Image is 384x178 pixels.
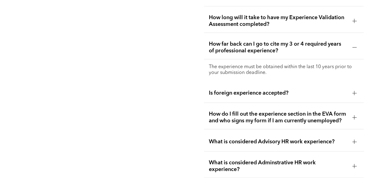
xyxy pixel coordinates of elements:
[209,64,359,76] p: The experience must be obtained within the last 10 years prior to your submission deadline.
[209,111,348,124] span: How do I fill out the experience section in the EVA form and who signs my form if I am currently ...
[209,90,348,96] span: Is foreign experience accepted?
[209,159,348,173] span: What is considered Adminstrative HR work experience?
[209,41,348,54] span: How far back can I go to cite my 3 or 4 required years of professional experience?
[209,138,348,145] span: What is considered Advisory HR work experience?
[209,14,348,28] span: How long will it take to have my Experience Validation Assessment completed?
